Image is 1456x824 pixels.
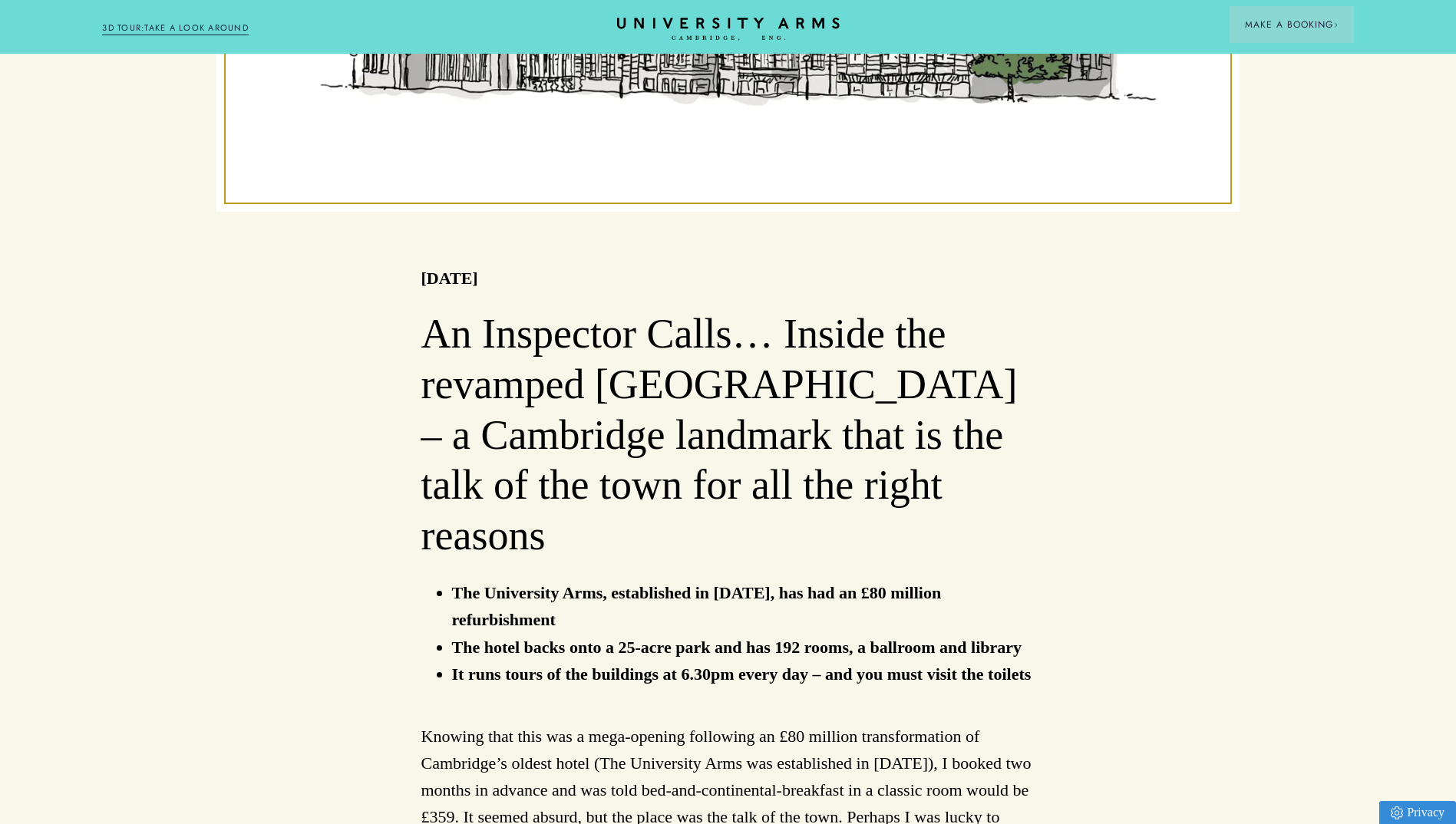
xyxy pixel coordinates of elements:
button: Make a BookingArrow icon [1230,6,1354,43]
strong: The hotel backs onto a 25-acre park and has 192 rooms, a ballroom and library [452,638,1022,657]
a: Home [617,18,840,41]
img: Privacy [1391,806,1403,819]
strong: It runs tours of the buildings at 6.30pm every day – and you must visit the toilets [452,664,1032,684]
img: Arrow icon [1333,22,1339,28]
strong: The University Arms, established in [DATE], has had an £80 million refurbishment [452,583,942,629]
p: [DATE] [421,265,478,292]
h2: An Inspector Calls… Inside the revamped [GEOGRAPHIC_DATA] – a Cambridge landmark that is the talk... [421,309,1035,562]
span: Make a Booking [1245,18,1339,31]
a: Privacy [1379,801,1456,824]
a: 3D TOUR:TAKE A LOOK AROUND [102,21,249,35]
